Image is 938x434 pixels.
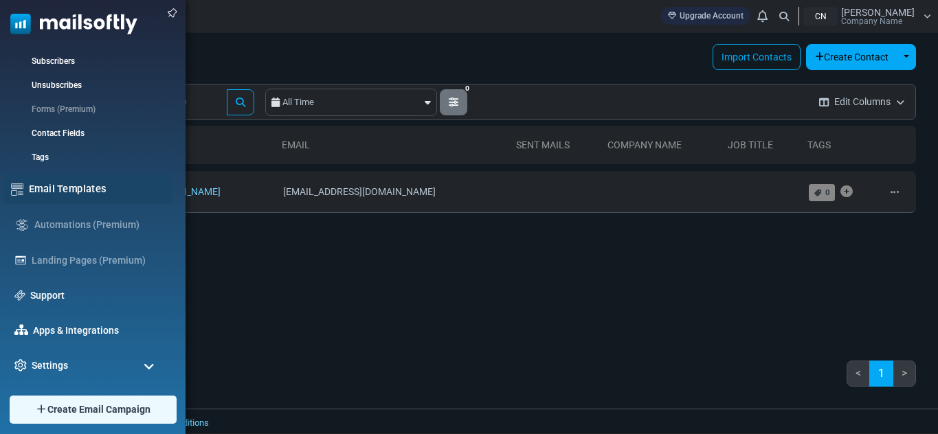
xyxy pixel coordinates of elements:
img: landing_pages.svg [14,254,27,266]
a: Tags [8,151,165,163]
td: [EMAIL_ADDRESS][DOMAIN_NAME] [276,171,511,213]
a: Subscribers [8,55,165,67]
footer: 2025 [45,409,938,433]
button: 0 [440,89,467,115]
button: Create Contact [806,44,897,70]
img: settings-icon.svg [14,359,27,372]
span: 0 [825,187,830,197]
a: Add Tag [840,178,853,205]
span: 0 [460,83,475,95]
a: Email [282,139,310,150]
button: Edit Columns [808,84,915,120]
a: Unsubscribes [8,79,165,91]
a: 1 [869,361,893,387]
span: [PERSON_NAME] [841,8,915,17]
img: support-icon.svg [14,290,25,301]
a: Sent Mails [516,139,570,150]
a: Upgrade Account [661,7,750,25]
span: translation missing: en.crm_contacts.form.list_header.company_name [607,139,682,150]
div: CN [803,7,838,25]
a: Import Contacts [713,44,801,70]
div: All Time [282,89,422,115]
a: Job Title [728,139,773,150]
a: Support [30,288,161,303]
span: Company Name [841,17,902,25]
span: Settings [32,358,68,373]
a: CN [PERSON_NAME] Company Name [803,7,931,25]
nav: Page [847,361,916,398]
a: Apps & Integrations [33,323,161,338]
a: Company Name [607,139,682,150]
a: 0 [809,184,835,201]
img: email-templates-icon.svg [11,183,24,196]
span: Create Email Campaign [47,402,150,417]
img: workflow.svg [14,217,30,233]
a: Contact Fields [8,127,165,139]
a: Email Templates [29,181,165,196]
a: Tags [807,139,831,150]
